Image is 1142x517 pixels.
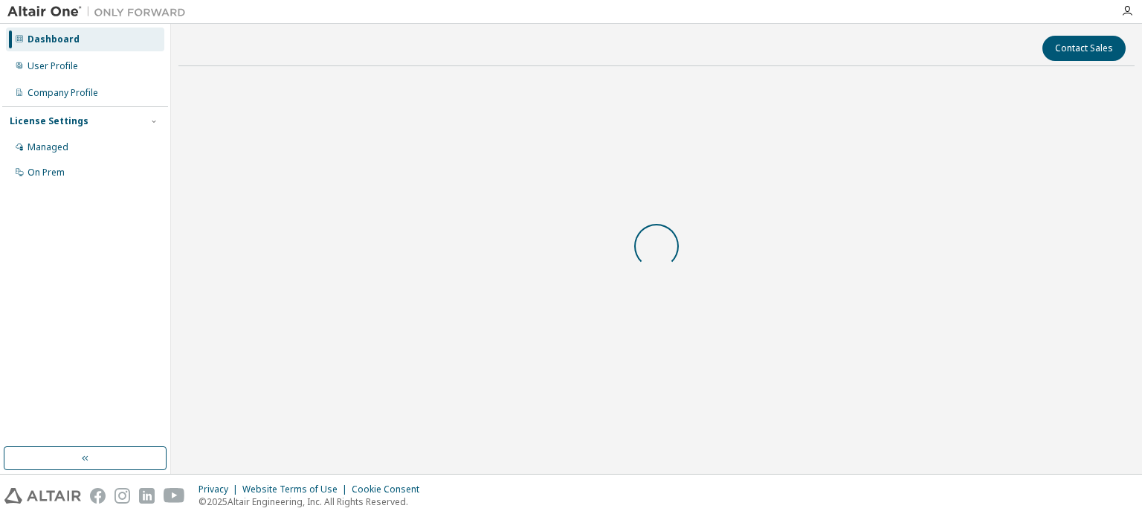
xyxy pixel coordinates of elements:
[114,488,130,504] img: instagram.svg
[199,484,242,495] div: Privacy
[1042,36,1126,61] button: Contact Sales
[28,60,78,72] div: User Profile
[28,33,80,45] div: Dashboard
[10,115,88,127] div: License Settings
[28,141,68,153] div: Managed
[164,488,185,504] img: youtube.svg
[199,495,428,508] p: © 2025 Altair Engineering, Inc. All Rights Reserved.
[242,484,352,495] div: Website Terms of Use
[90,488,106,504] img: facebook.svg
[4,488,81,504] img: altair_logo.svg
[139,488,155,504] img: linkedin.svg
[352,484,428,495] div: Cookie Consent
[28,167,65,179] div: On Prem
[28,87,98,99] div: Company Profile
[7,4,193,19] img: Altair One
